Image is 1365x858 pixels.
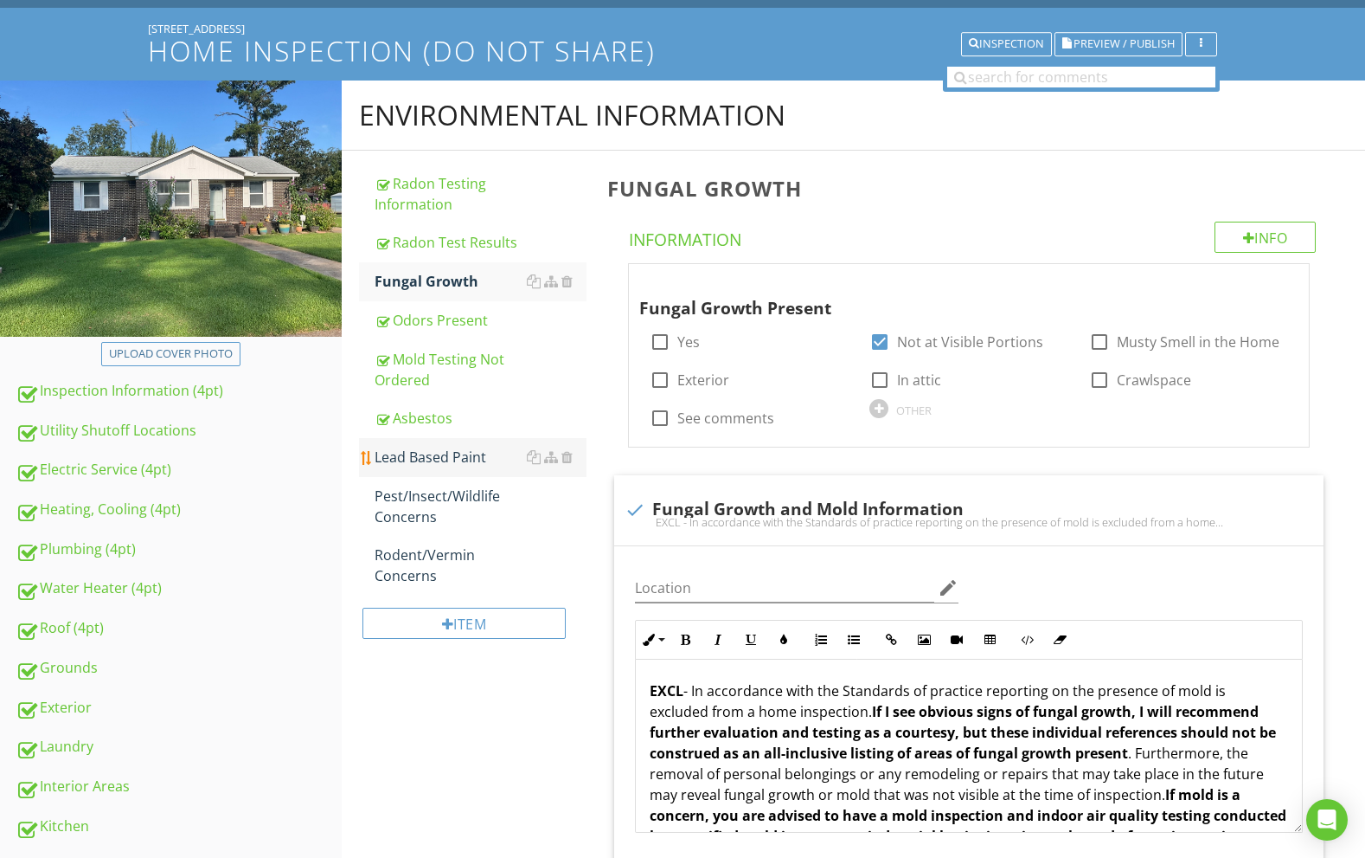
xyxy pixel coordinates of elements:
div: Inspection Information (4pt) [16,380,342,403]
div: Plumbing (4pt) [16,539,342,561]
button: Insert Table [973,623,1006,656]
button: Inline Style [636,623,669,656]
div: Grounds [16,657,342,680]
div: Electric Service (4pt) [16,459,342,481]
div: Item [362,608,567,639]
button: Unordered List [837,623,870,656]
a: Inspection [961,35,1052,50]
span: Preview / Publish [1073,39,1175,50]
a: Preview / Publish [1054,35,1182,50]
div: Exterior [16,697,342,719]
div: Water Heater (4pt) [16,577,342,600]
label: Musty Smell in the Home [1117,333,1279,351]
div: Fungal Growth Present [639,271,1266,321]
h4: Information [629,222,1316,251]
div: Inspection [969,38,1044,50]
h1: Home Inspection (Do Not Share) [148,35,1218,66]
button: Code View [1010,623,1043,656]
div: Open Intercom Messenger [1306,799,1348,841]
button: Insert Image (⌘P) [907,623,940,656]
div: Odors Present [375,310,587,331]
label: Not at Visible Portions [897,333,1043,351]
button: Upload cover photo [101,342,240,366]
div: Environmental Information [359,98,785,132]
div: Laundry [16,736,342,758]
label: Exterior [677,371,729,389]
label: Yes [677,333,700,351]
strong: If I see obvious signs of fungal growth, I will recommend further evaluation and testing as a cou... [650,702,1276,763]
button: Insert Link (⌘K) [875,623,907,656]
div: Info [1214,222,1317,253]
button: Bold (⌘B) [669,623,702,656]
div: Roof (4pt) [16,617,342,640]
button: Inspection [961,32,1052,56]
div: Kitchen [16,816,342,838]
h3: Fungal Growth [607,177,1337,200]
i: edit [938,577,958,598]
div: Upload cover photo [109,345,233,363]
label: In attic [897,371,941,389]
label: See comments [677,410,774,427]
label: Crawlspace [1117,371,1191,389]
div: Radon Testing Information [375,173,587,215]
button: Colors [767,623,800,656]
strong: EXCL [650,681,683,700]
button: Preview / Publish [1054,32,1182,56]
div: Pest/Insect/Wildlife Concerns [375,486,587,527]
button: Underline (⌘U) [734,623,767,656]
div: Radon Test Results [375,232,587,253]
input: search for comments [947,67,1215,87]
div: Rodent/Vermin Concerns [375,545,587,586]
div: Heating, Cooling (4pt) [16,499,342,521]
div: Asbestos [375,408,587,429]
button: Insert Video [940,623,973,656]
button: Clear Formatting [1043,623,1076,656]
button: Ordered List [804,623,837,656]
div: EXCL - In accordance with the Standards of practice reporting on the presence of mold is excluded... [625,515,1313,529]
button: Italic (⌘I) [702,623,734,656]
div: OTHER [896,403,932,417]
div: [STREET_ADDRESS] [148,22,1218,35]
div: Mold Testing Not Ordered [375,349,587,390]
div: Utility Shutoff Locations [16,420,342,442]
div: Interior Areas [16,776,342,798]
div: Fungal Growth [375,271,587,292]
input: Location [635,574,934,603]
div: Lead Based Paint [375,447,587,468]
